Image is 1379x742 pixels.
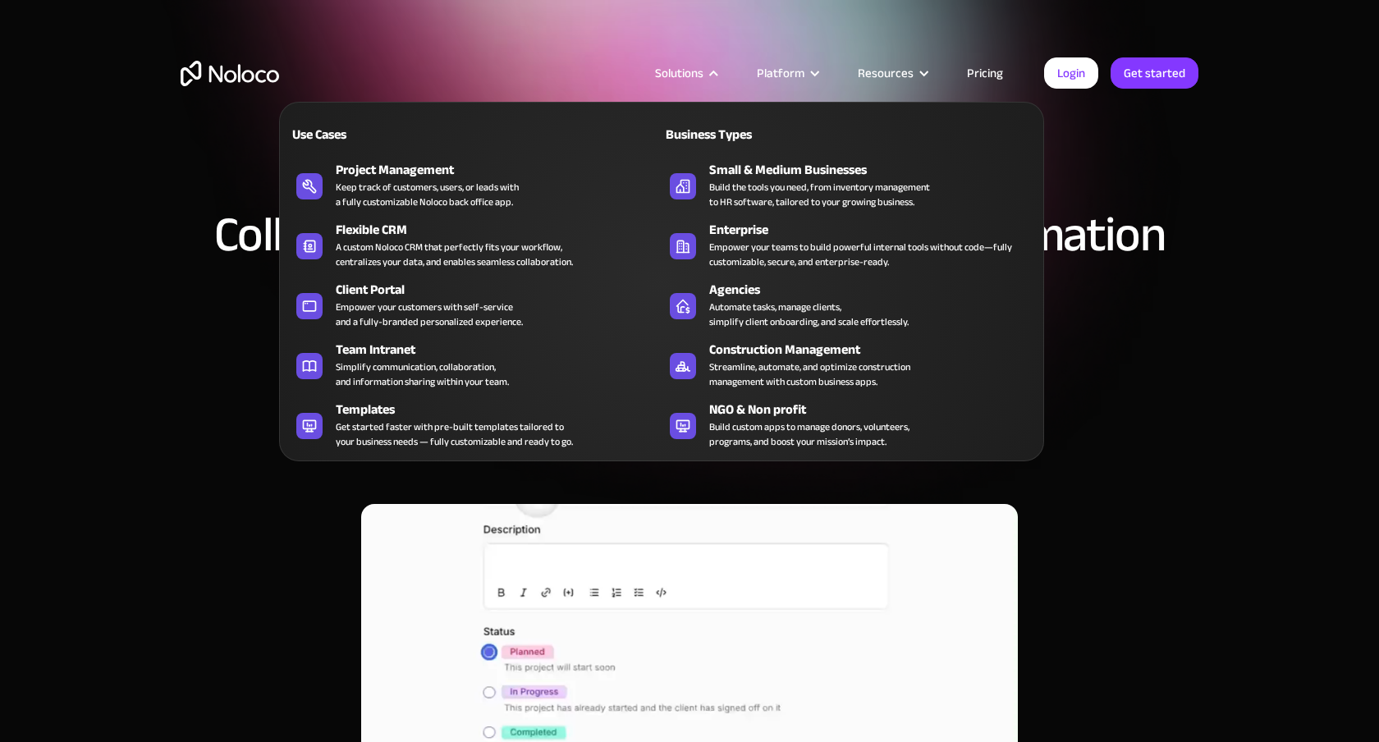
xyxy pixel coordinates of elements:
div: Business Types [662,125,841,144]
div: Templates [336,400,669,419]
div: Automate tasks, manage clients, simplify client onboarding, and scale effortlessly. [709,300,909,329]
h2: Collect & Organize Team or Customer Information Seamlessly [181,210,1198,309]
div: A custom Noloco CRM that perfectly fits your workflow, centralizes your data, and enables seamles... [336,240,573,269]
div: Enterprise [709,220,1042,240]
div: Client Portal [336,280,669,300]
div: Build custom apps to manage donors, volunteers, programs, and boost your mission’s impact. [709,419,909,449]
div: Small & Medium Businesses [709,160,1042,180]
a: NGO & Non profitBuild custom apps to manage donors, volunteers,programs, and boost your mission’s... [662,396,1035,452]
div: Keep track of customers, users, or leads with a fully customizable Noloco back office app. [336,180,519,209]
a: Client PortalEmpower your customers with self-serviceand a fully-branded personalized experience. [288,277,662,332]
a: Pricing [946,62,1024,84]
div: Use Cases [288,125,468,144]
div: Construction Management [709,340,1042,360]
div: Simplify communication, collaboration, and information sharing within your team. [336,360,509,389]
a: Project ManagementKeep track of customers, users, or leads witha fully customizable Noloco back o... [288,157,662,213]
a: TemplatesGet started faster with pre-built templates tailored toyour business needs — fully custo... [288,396,662,452]
div: NGO & Non profit [709,400,1042,419]
a: Business Types [662,115,1035,153]
a: Get started [1111,57,1198,89]
div: Build the tools you need, from inventory management to HR software, tailored to your growing busi... [709,180,930,209]
a: EnterpriseEmpower your teams to build powerful internal tools without code—fully customizable, se... [662,217,1035,273]
div: Team Intranet [336,340,669,360]
a: Small & Medium BusinessesBuild the tools you need, from inventory managementto HR software, tailo... [662,157,1035,213]
nav: Solutions [279,79,1044,461]
div: Resources [837,62,946,84]
div: Empower your customers with self-service and a fully-branded personalized experience. [336,300,523,329]
a: Team IntranetSimplify communication, collaboration,and information sharing within your team. [288,337,662,392]
div: Platform [757,62,804,84]
div: Streamline, automate, and optimize construction management with custom business apps. [709,360,910,389]
div: Platform [736,62,837,84]
a: Flexible CRMA custom Noloco CRM that perfectly fits your workflow,centralizes your data, and enab... [288,217,662,273]
div: Solutions [635,62,736,84]
div: Agencies [709,280,1042,300]
a: home [181,61,279,86]
div: Resources [858,62,914,84]
div: Flexible CRM [336,220,669,240]
div: Get started faster with pre-built templates tailored to your business needs — fully customizable ... [336,419,573,449]
div: Solutions [655,62,703,84]
a: Construction ManagementStreamline, automate, and optimize constructionmanagement with custom busi... [662,337,1035,392]
a: Use Cases [288,115,662,153]
h1: Collect Data with Powerful Forms [181,181,1198,194]
div: Empower your teams to build powerful internal tools without code—fully customizable, secure, and ... [709,240,1027,269]
div: Project Management [336,160,669,180]
a: AgenciesAutomate tasks, manage clients,simplify client onboarding, and scale effortlessly. [662,277,1035,332]
a: Login [1044,57,1098,89]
